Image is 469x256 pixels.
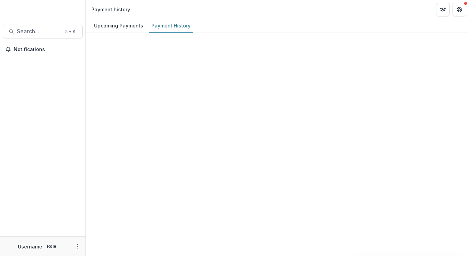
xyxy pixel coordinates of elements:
span: Notifications [14,47,80,53]
p: Username [18,243,42,250]
div: ⌘ + K [63,28,77,35]
button: Partners [436,3,450,16]
a: Payment History [149,19,193,33]
button: Notifications [3,44,83,55]
nav: breadcrumb [89,4,133,14]
button: Search... [3,25,83,38]
div: Payment history [91,6,130,13]
p: Role [45,243,58,249]
span: Search... [17,28,60,35]
div: Payment History [149,21,193,31]
button: More [73,242,81,251]
button: Get Help [453,3,466,16]
div: Upcoming Payments [91,21,146,31]
a: Upcoming Payments [91,19,146,33]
